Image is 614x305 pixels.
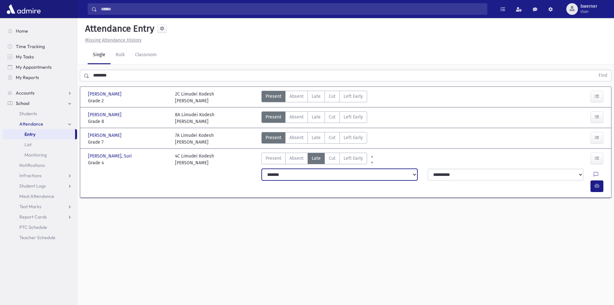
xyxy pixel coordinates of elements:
span: Cut [329,114,336,120]
div: 2C Limudei Kodesh [PERSON_NAME] [175,91,214,104]
span: Late [312,93,321,100]
span: Grade 2 [88,97,169,104]
span: Cut [329,155,336,162]
span: Left Early [344,134,363,141]
div: AttTypes [261,153,367,166]
span: Absent [289,155,304,162]
span: Absent [289,134,304,141]
a: Students [3,108,77,119]
span: Cut [329,134,336,141]
span: Absent [289,93,304,100]
span: Notifications [19,162,45,168]
span: Monitoring [24,152,47,158]
div: 4C Limudei Kodesh [PERSON_NAME] [175,153,214,166]
a: My Appointments [3,62,77,72]
span: Left Early [344,93,363,100]
span: [PERSON_NAME] [88,111,123,118]
span: Left Early [344,155,363,162]
a: Monitoring [3,150,77,160]
span: [PERSON_NAME] [88,132,123,139]
span: Late [312,114,321,120]
span: Absent [289,114,304,120]
a: School [3,98,77,108]
span: List [24,142,32,147]
a: My Tasks [3,52,77,62]
span: Students [19,111,37,117]
span: [PERSON_NAME], Suri [88,153,133,159]
span: Present [266,114,281,120]
a: Attendance [3,119,77,129]
a: Test Marks [3,201,77,212]
span: Meal Attendance [19,193,54,199]
span: Teacher Schedule [19,235,55,240]
span: My Appointments [16,64,52,70]
button: Find [595,70,611,81]
a: My Reports [3,72,77,83]
a: Student Logs [3,181,77,191]
a: Accounts [3,88,77,98]
span: Late [312,134,321,141]
span: Grade 8 [88,118,169,125]
a: Report Cards [3,212,77,222]
span: Present [266,93,281,100]
a: Missing Attendance History [83,37,141,43]
span: Infractions [19,173,42,178]
a: List [3,139,77,150]
span: [PERSON_NAME] [88,91,123,97]
span: Accounts [16,90,34,96]
span: Grade 7 [88,139,169,146]
span: My Reports [16,75,39,80]
u: Missing Attendance History [85,37,141,43]
span: Cut [329,93,336,100]
a: Time Tracking [3,41,77,52]
a: Notifications [3,160,77,170]
a: Entry [3,129,75,139]
a: Single [88,46,111,64]
a: Meal Attendance [3,191,77,201]
span: Present [266,155,281,162]
span: Time Tracking [16,44,45,49]
span: Attendance [19,121,43,127]
span: Report Cards [19,214,47,220]
a: Home [3,26,77,36]
span: Grade 4 [88,159,169,166]
span: User [580,9,597,14]
img: AdmirePro [5,3,42,15]
a: Bulk [111,46,130,64]
span: bwerner [580,4,597,9]
span: Present [266,134,281,141]
span: Test Marks [19,204,41,209]
span: Student Logs [19,183,46,189]
a: Classroom [130,46,162,64]
span: Late [312,155,321,162]
div: AttTypes [261,132,367,146]
span: PTC Schedule [19,224,47,230]
h5: Attendance Entry [83,23,154,34]
div: 8A Limudei Kodesh [PERSON_NAME] [175,111,214,125]
span: My Tasks [16,54,34,60]
div: 7A Limudei Kodesh [PERSON_NAME] [175,132,214,146]
input: Search [97,3,487,15]
span: Left Early [344,114,363,120]
a: PTC Schedule [3,222,77,232]
a: Infractions [3,170,77,181]
span: Home [16,28,28,34]
span: School [16,100,29,106]
a: Teacher Schedule [3,232,77,243]
div: AttTypes [261,91,367,104]
div: AttTypes [261,111,367,125]
span: Entry [24,131,35,137]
